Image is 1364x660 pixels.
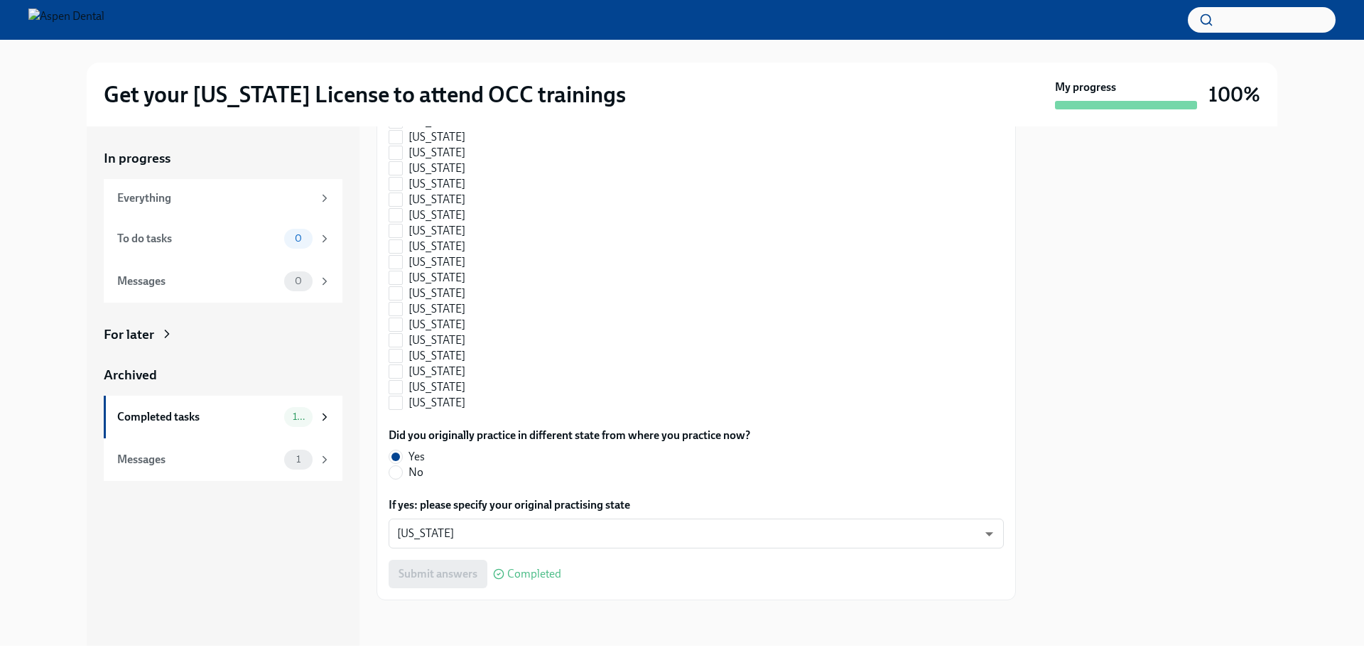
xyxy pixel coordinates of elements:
[104,217,342,260] a: To do tasks0
[408,364,465,379] span: [US_STATE]
[408,465,423,480] span: No
[408,207,465,223] span: [US_STATE]
[408,270,465,286] span: [US_STATE]
[507,568,561,580] span: Completed
[408,192,465,207] span: [US_STATE]
[104,179,342,217] a: Everything
[408,317,465,332] span: [US_STATE]
[104,260,342,303] a: Messages0
[408,395,465,411] span: [US_STATE]
[117,409,278,425] div: Completed tasks
[104,396,342,438] a: Completed tasks10
[1208,82,1260,107] h3: 100%
[117,452,278,467] div: Messages
[286,233,310,244] span: 0
[408,254,465,270] span: [US_STATE]
[389,428,750,443] label: Did you originally practice in different state from where you practice now?
[284,411,313,422] span: 10
[104,325,342,344] a: For later
[117,274,278,289] div: Messages
[117,231,278,247] div: To do tasks
[104,80,626,109] h2: Get your [US_STATE] License to attend OCC trainings
[117,190,313,206] div: Everything
[28,9,104,31] img: Aspen Dental
[288,454,309,465] span: 1
[408,223,465,239] span: [US_STATE]
[408,348,465,364] span: [US_STATE]
[408,379,465,395] span: [US_STATE]
[286,276,310,286] span: 0
[408,176,465,192] span: [US_STATE]
[408,145,465,161] span: [US_STATE]
[104,438,342,481] a: Messages1
[408,129,465,145] span: [US_STATE]
[408,301,465,317] span: [US_STATE]
[408,286,465,301] span: [US_STATE]
[408,239,465,254] span: [US_STATE]
[408,332,465,348] span: [US_STATE]
[408,449,425,465] span: Yes
[389,497,1004,513] label: If yes: please specify your original practising state
[389,519,1004,548] div: [US_STATE]
[104,325,154,344] div: For later
[104,366,342,384] a: Archived
[1055,80,1116,95] strong: My progress
[408,161,465,176] span: [US_STATE]
[104,149,342,168] a: In progress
